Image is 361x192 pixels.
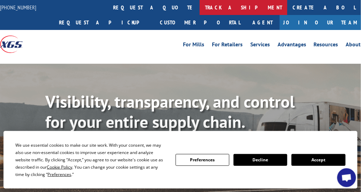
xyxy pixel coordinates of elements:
a: Services [250,42,270,49]
a: Customer Portal [155,15,245,30]
a: Resources [314,42,338,49]
a: Advantages [278,42,306,49]
div: Cookie Consent Prompt [3,131,358,189]
a: Request a pickup [54,15,155,30]
a: About [346,42,361,49]
button: Preferences [176,154,229,166]
a: Join Our Team [280,15,361,30]
div: We use essential cookies to make our site work. With your consent, we may also use non-essential ... [15,141,167,178]
a: For Mills [183,42,204,49]
div: Open chat [337,168,356,187]
button: Accept [292,154,345,166]
span: Cookie Policy [47,164,72,170]
button: Decline [234,154,287,166]
b: Visibility, transparency, and control for your entire supply chain. [45,91,295,132]
a: For Retailers [212,42,243,49]
span: Preferences [47,171,71,177]
a: Agent [245,15,280,30]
